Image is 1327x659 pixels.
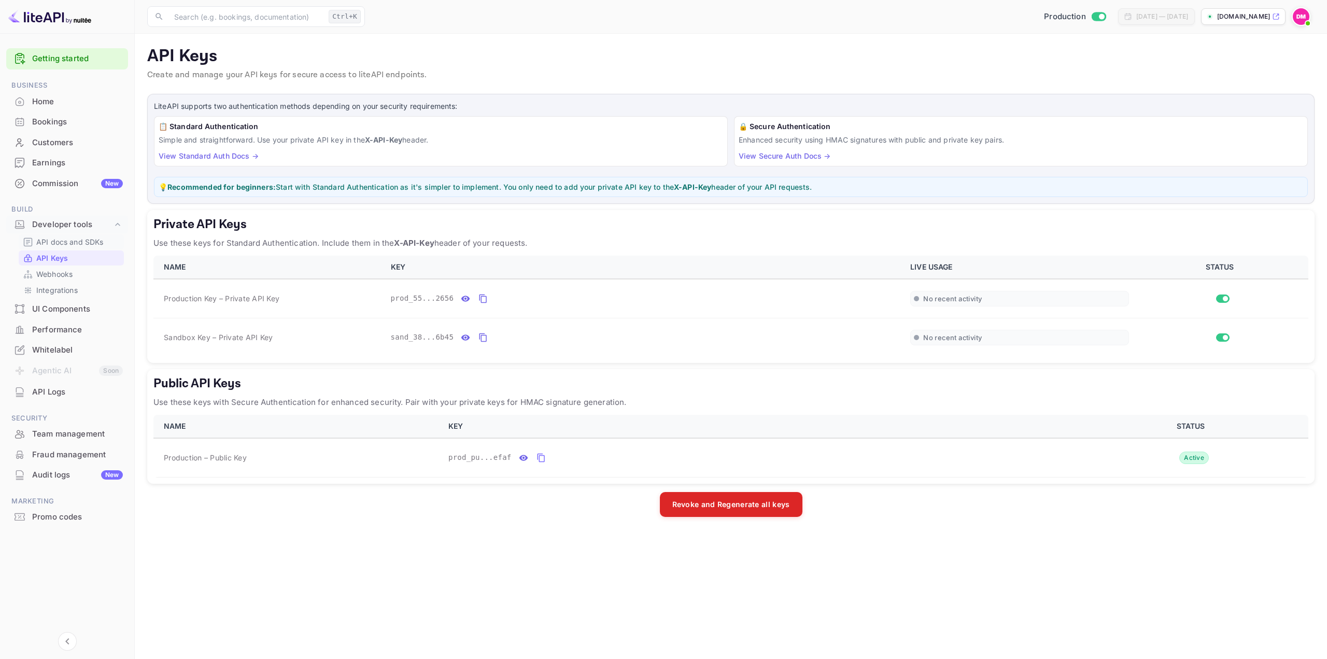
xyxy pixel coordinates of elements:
[23,253,120,263] a: API Keys
[153,396,1308,409] p: Use these keys with Secure Authentication for enhanced security. Pair with your private keys for ...
[6,153,128,172] a: Earnings
[6,216,128,234] div: Developer tools
[1135,256,1308,279] th: STATUS
[1293,8,1309,25] img: Dylan McLean
[6,174,128,193] a: CommissionNew
[6,507,128,527] div: Promo codes
[153,415,1308,478] table: public api keys table
[6,320,128,340] div: Performance
[36,285,78,296] p: Integrations
[6,465,128,485] div: Audit logsNew
[394,238,434,248] strong: X-API-Key
[6,153,128,173] div: Earnings
[6,92,128,111] a: Home
[739,134,1303,145] p: Enhanced security using HMAC signatures with public and private key pairs.
[6,133,128,153] div: Customers
[159,151,259,160] a: View Standard Auth Docs →
[36,253,68,263] p: API Keys
[58,632,77,651] button: Collapse navigation
[32,303,123,315] div: UI Components
[329,10,361,23] div: Ctrl+K
[147,69,1315,81] p: Create and manage your API keys for secure access to liteAPI endpoints.
[147,46,1315,67] p: API Keys
[448,452,512,463] span: prod_pu...efaf
[159,121,723,132] h6: 📋 Standard Authentication
[8,8,91,25] img: LiteAPI logo
[36,269,73,279] p: Webhooks
[32,428,123,440] div: Team management
[23,285,120,296] a: Integrations
[153,375,1308,392] h5: Public API Keys
[32,137,123,149] div: Customers
[164,293,279,304] span: Production Key – Private API Key
[6,424,128,444] div: Team management
[6,299,128,319] div: UI Components
[391,293,454,304] span: prod_55...2656
[6,133,128,152] a: Customers
[32,116,123,128] div: Bookings
[32,53,123,65] a: Getting started
[6,340,128,359] a: Whitelabel
[1077,415,1308,438] th: STATUS
[6,465,128,484] a: Audit logsNew
[739,151,830,160] a: View Secure Auth Docs →
[6,496,128,507] span: Marketing
[6,445,128,464] a: Fraud management
[32,178,123,190] div: Commission
[19,250,124,265] div: API Keys
[739,121,1303,132] h6: 🔒 Secure Authentication
[164,452,247,463] span: Production – Public Key
[153,256,385,279] th: NAME
[6,413,128,424] span: Security
[32,96,123,108] div: Home
[159,181,1303,192] p: 💡 Start with Standard Authentication as it's simpler to implement. You only need to add your priv...
[23,269,120,279] a: Webhooks
[32,469,123,481] div: Audit logs
[1217,12,1270,21] p: [DOMAIN_NAME]
[153,415,442,438] th: NAME
[19,283,124,298] div: Integrations
[923,333,982,342] span: No recent activity
[6,382,128,402] div: API Logs
[6,340,128,360] div: Whitelabel
[6,174,128,194] div: CommissionNew
[385,256,905,279] th: KEY
[19,234,124,249] div: API docs and SDKs
[6,204,128,215] span: Build
[36,236,104,247] p: API docs and SDKs
[32,511,123,523] div: Promo codes
[32,344,123,356] div: Whitelabel
[1040,11,1110,23] div: Switch to Sandbox mode
[6,382,128,401] a: API Logs
[6,507,128,526] a: Promo codes
[1179,452,1209,464] div: Active
[674,183,711,191] strong: X-API-Key
[23,236,120,247] a: API docs and SDKs
[6,424,128,443] a: Team management
[167,183,276,191] strong: Recommended for beginners:
[154,101,1308,112] p: LiteAPI supports two authentication methods depending on your security requirements:
[164,332,273,343] span: Sandbox Key – Private API Key
[32,219,112,231] div: Developer tools
[153,237,1308,249] p: Use these keys for Standard Authentication. Include them in the header of your requests.
[19,267,124,282] div: Webhooks
[442,415,1077,438] th: KEY
[1136,12,1188,21] div: [DATE] — [DATE]
[159,134,723,145] p: Simple and straightforward. Use your private API key in the header.
[153,216,1308,233] h5: Private API Keys
[101,470,123,480] div: New
[6,48,128,69] div: Getting started
[391,332,454,343] span: sand_38...6b45
[6,112,128,132] div: Bookings
[6,445,128,465] div: Fraud management
[6,92,128,112] div: Home
[6,299,128,318] a: UI Components
[1044,11,1086,23] span: Production
[32,324,123,336] div: Performance
[32,386,123,398] div: API Logs
[6,320,128,339] a: Performance
[6,80,128,91] span: Business
[904,256,1135,279] th: LIVE USAGE
[168,6,324,27] input: Search (e.g. bookings, documentation)
[32,157,123,169] div: Earnings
